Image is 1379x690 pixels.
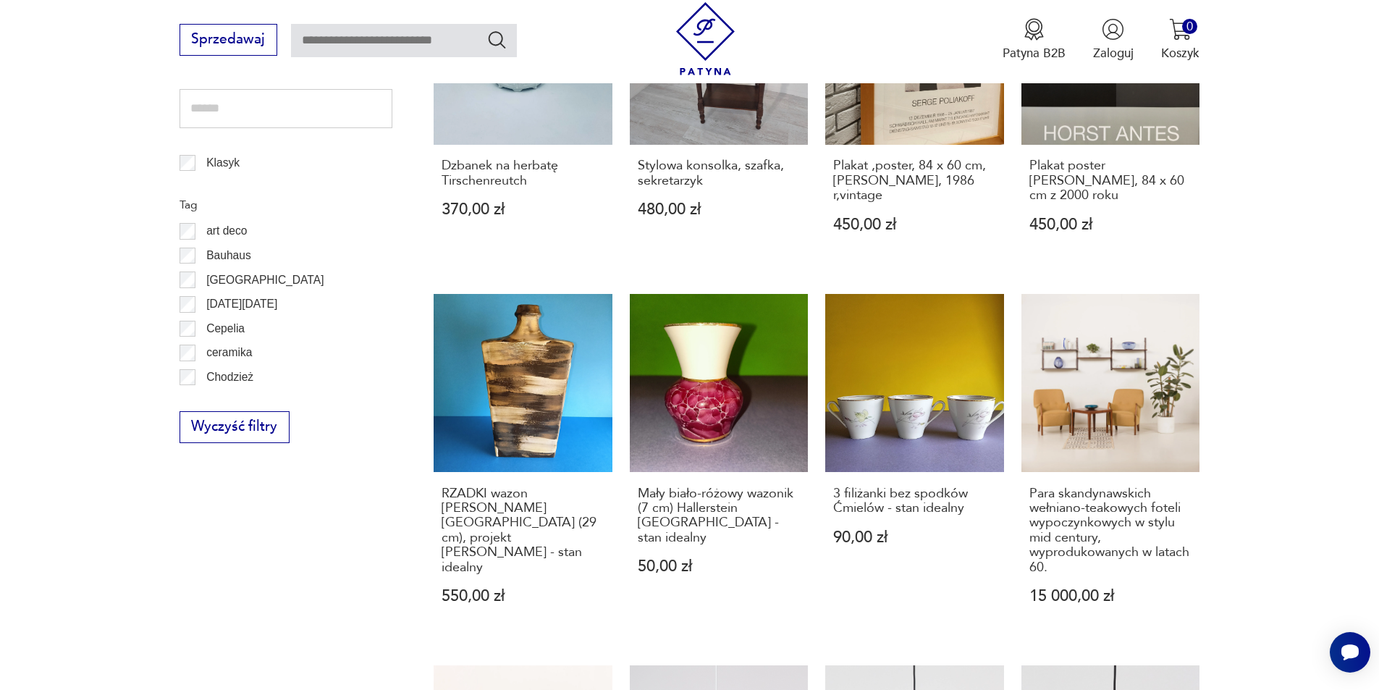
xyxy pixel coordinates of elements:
button: Szukaj [486,29,507,50]
p: 370,00 zł [442,202,604,217]
p: [GEOGRAPHIC_DATA] [206,271,324,290]
iframe: Smartsupp widget button [1330,632,1370,673]
h3: Dzbanek na herbatę Tirschenreutch [442,159,604,188]
img: Ikonka użytkownika [1102,18,1124,41]
p: Tag [180,195,392,214]
h3: Stylowa konsolka, szafka, sekretarzyk [638,159,801,188]
p: 50,00 zł [638,559,801,574]
p: 15 000,00 zł [1029,589,1192,604]
a: Sprzedawaj [180,35,277,46]
p: art deco [206,222,247,240]
p: 450,00 zł [1029,217,1192,232]
p: Koszyk [1161,45,1199,62]
a: RZADKI wazon Carstens Tonnieshof Germany (29 cm), projekt Gerda Heuckeroth - stan idealnyRZADKI w... [434,294,612,638]
p: 480,00 zł [638,202,801,217]
h3: Plakat poster [PERSON_NAME], 84 x 60 cm z 2000 roku [1029,159,1192,203]
button: Patyna B2B [1003,18,1066,62]
img: Patyna - sklep z meblami i dekoracjami vintage [669,2,742,75]
p: 450,00 zł [833,217,996,232]
a: 3 filiżanki bez spodków Ćmielów - stan idealny3 filiżanki bez spodków Ćmielów - stan idealny90,00 zł [825,294,1004,638]
p: Cepelia [206,319,245,338]
p: 550,00 zł [442,589,604,604]
p: Zaloguj [1093,45,1134,62]
p: ceramika [206,343,252,362]
p: Ćmielów [206,392,250,411]
h3: Plakat ,poster, 84 x 60 cm, [PERSON_NAME], 1986 r,vintage [833,159,996,203]
div: 0 [1182,19,1197,34]
a: Mały biało-różowy wazonik (7 cm) Hallerstein Germany - stan idealnyMały biało-różowy wazonik (7 c... [630,294,809,638]
p: Klasyk [206,153,240,172]
button: Zaloguj [1093,18,1134,62]
p: Bauhaus [206,246,251,265]
p: [DATE][DATE] [206,295,277,314]
h3: RZADKI wazon [PERSON_NAME] [GEOGRAPHIC_DATA] (29 cm), projekt [PERSON_NAME] - stan idealny [442,487,604,575]
a: Ikona medaluPatyna B2B [1003,18,1066,62]
h3: Para skandynawskich wełniano-teakowych foteli wypoczynkowych w stylu mid century, wyprodukowanych... [1029,487,1192,575]
h3: 3 filiżanki bez spodków Ćmielów - stan idealny [833,487,996,516]
p: Chodzież [206,368,253,387]
button: Sprzedawaj [180,24,277,56]
button: Wyczyść filtry [180,411,290,443]
p: 90,00 zł [833,530,996,545]
img: Ikona medalu [1023,18,1045,41]
p: Patyna B2B [1003,45,1066,62]
h3: Mały biało-różowy wazonik (7 cm) Hallerstein [GEOGRAPHIC_DATA] - stan idealny [638,487,801,546]
button: 0Koszyk [1161,18,1199,62]
img: Ikona koszyka [1169,18,1192,41]
a: Para skandynawskich wełniano-teakowych foteli wypoczynkowych w stylu mid century, wyprodukowanych... [1021,294,1200,638]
